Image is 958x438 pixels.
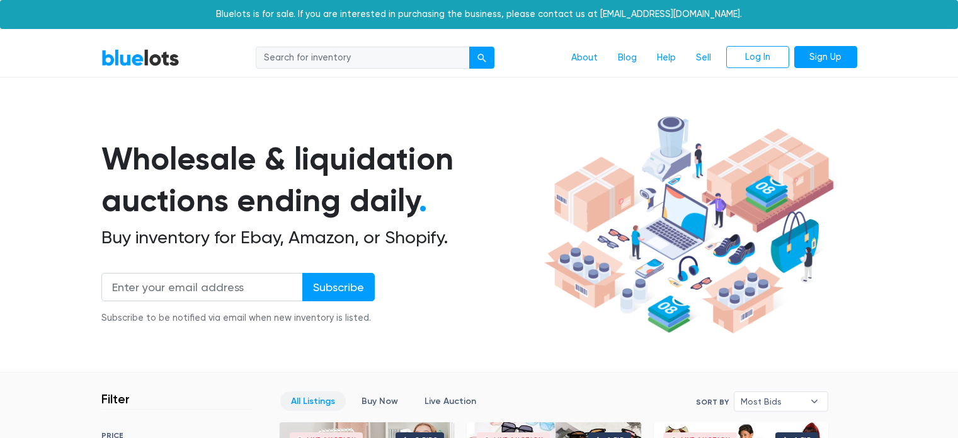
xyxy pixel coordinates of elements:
a: Live Auction [414,391,487,411]
input: Subscribe [302,273,375,301]
label: Sort By [696,396,729,408]
b: ▾ [801,392,828,411]
a: Buy Now [351,391,409,411]
a: BlueLots [101,49,180,67]
span: . [419,182,427,219]
input: Search for inventory [256,47,470,69]
a: All Listings [280,391,346,411]
a: Help [647,46,686,70]
a: Sign Up [794,46,857,69]
a: Log In [726,46,789,69]
a: Blog [608,46,647,70]
input: Enter your email address [101,273,303,301]
h2: Buy inventory for Ebay, Amazon, or Shopify. [101,227,540,248]
h1: Wholesale & liquidation auctions ending daily [101,138,540,222]
h3: Filter [101,391,130,406]
div: Subscribe to be notified via email when new inventory is listed. [101,311,375,325]
img: hero-ee84e7d0318cb26816c560f6b4441b76977f77a177738b4e94f68c95b2b83dbb.png [540,110,838,340]
a: Sell [686,46,721,70]
span: Most Bids [741,392,804,411]
a: About [561,46,608,70]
